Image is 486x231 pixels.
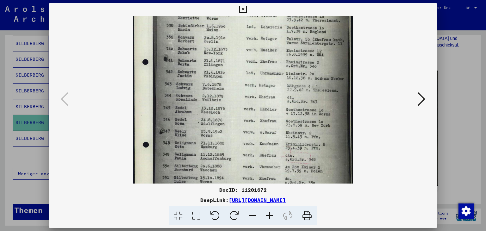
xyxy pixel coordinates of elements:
div: DeepLink: [49,196,438,204]
a: [URL][DOMAIN_NAME] [229,197,286,203]
img: Zustimmung ändern [458,203,474,219]
div: DocID: 11201672 [49,186,438,194]
div: Zustimmung ändern [458,203,473,218]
